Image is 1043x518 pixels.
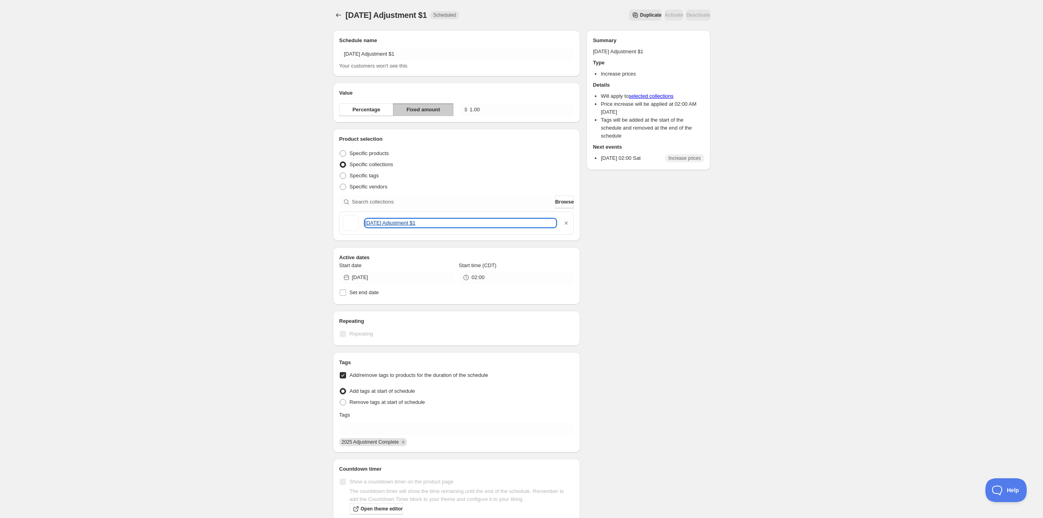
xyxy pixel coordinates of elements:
[629,93,673,99] a: selected collections
[350,372,488,378] span: Add/remove tags to products for the duration of the schedule
[350,289,379,295] span: Set end date
[640,12,662,18] span: Duplicate
[350,173,379,178] span: Specific tags
[339,254,574,262] h2: Active dates
[601,116,704,140] li: Tags will be added at the start of the schedule and removed at the end of the schedule
[342,439,399,445] span: 2025 Adjustment Complete
[339,63,408,69] span: Your customers won't see this
[593,81,704,89] h2: Details
[433,12,456,18] span: Scheduled
[350,150,389,156] span: Specific products
[365,219,556,227] a: [DATE] Adjustment $1
[555,196,574,208] button: Browse
[339,262,362,268] span: Start date
[350,503,403,514] a: Open theme editor
[593,59,704,67] h2: Type
[350,399,425,405] span: Remove tags at start of schedule
[350,184,387,190] span: Specific vendors
[601,92,704,100] li: Will apply to
[339,359,574,367] h2: Tags
[339,317,574,325] h2: Repeating
[459,262,497,268] span: Start time (CDT)
[406,106,440,114] span: Fixed amount
[352,106,380,114] span: Percentage
[350,487,574,503] p: The countdown timer will show the time remaining until the end of the schedule. Remember to add t...
[350,161,393,167] span: Specific collections
[601,70,704,78] li: Increase prices
[339,89,574,97] h2: Value
[985,478,1027,502] iframe: Toggle Customer Support
[350,331,373,337] span: Repeating
[352,196,554,208] input: Search collections
[593,48,704,56] p: [DATE] Adjustment $1
[350,479,454,485] span: Show a countdown timer on the product page
[668,155,700,161] span: Increase prices
[339,465,574,473] h2: Countdown timer
[464,107,467,113] span: $
[346,11,427,19] span: [DATE] Adjustment $1
[339,37,574,45] h2: Schedule name
[350,388,415,394] span: Add tags at start of schedule
[400,438,407,446] button: Remove 2025 Adjustment Complete
[555,198,574,206] span: Browse
[593,37,704,45] h2: Summary
[629,10,662,21] button: Secondary action label
[601,100,704,116] li: Price increase will be applied at 02:00 AM [DATE]
[393,103,453,116] button: Fixed amount
[339,103,394,116] button: Percentage
[601,154,641,162] p: [DATE] 02:00 Sat
[361,506,403,512] span: Open theme editor
[593,143,704,151] h2: Next events
[339,135,574,143] h2: Product selection
[333,10,344,21] button: Schedules
[339,411,350,419] p: Tags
